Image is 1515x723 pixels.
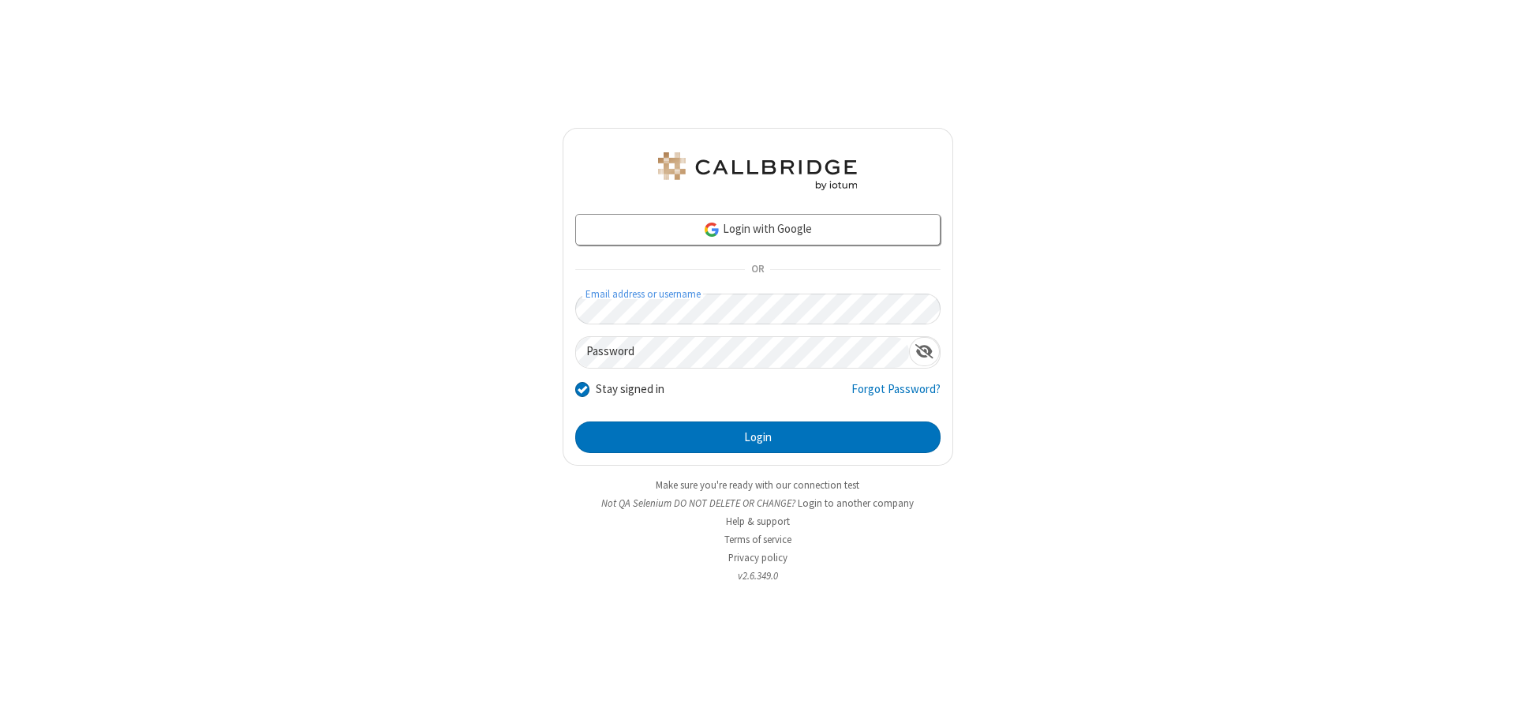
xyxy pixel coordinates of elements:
img: google-icon.png [703,221,720,238]
div: Show password [909,337,940,366]
span: OR [745,259,770,281]
input: Password [576,337,909,368]
button: Login [575,421,941,453]
a: Make sure you're ready with our connection test [656,478,859,492]
a: Privacy policy [728,551,787,564]
li: Not QA Selenium DO NOT DELETE OR CHANGE? [563,496,953,511]
a: Forgot Password? [851,380,941,410]
label: Stay signed in [596,380,664,399]
button: Login to another company [798,496,914,511]
a: Help & support [726,515,790,528]
li: v2.6.349.0 [563,568,953,583]
a: Terms of service [724,533,791,546]
a: Login with Google [575,214,941,245]
input: Email address or username [575,294,941,324]
img: QA Selenium DO NOT DELETE OR CHANGE [655,152,860,190]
